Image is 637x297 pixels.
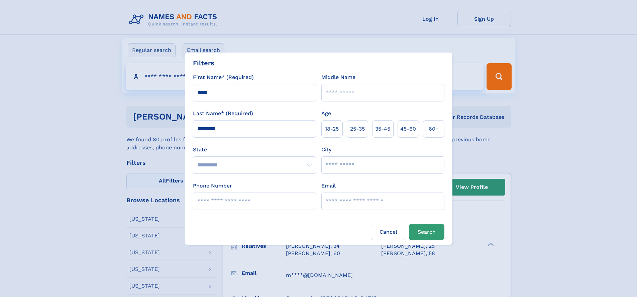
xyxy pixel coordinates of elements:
[371,224,406,240] label: Cancel
[350,125,365,133] span: 25‑35
[321,73,355,81] label: Middle Name
[193,182,232,190] label: Phone Number
[193,73,254,81] label: First Name* (Required)
[193,146,316,154] label: State
[321,109,331,118] label: Age
[321,146,331,154] label: City
[193,58,214,68] div: Filters
[409,224,444,240] button: Search
[325,125,339,133] span: 18‑25
[429,125,439,133] span: 60+
[375,125,390,133] span: 35‑45
[400,125,416,133] span: 45‑60
[321,182,336,190] label: Email
[193,109,253,118] label: Last Name* (Required)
